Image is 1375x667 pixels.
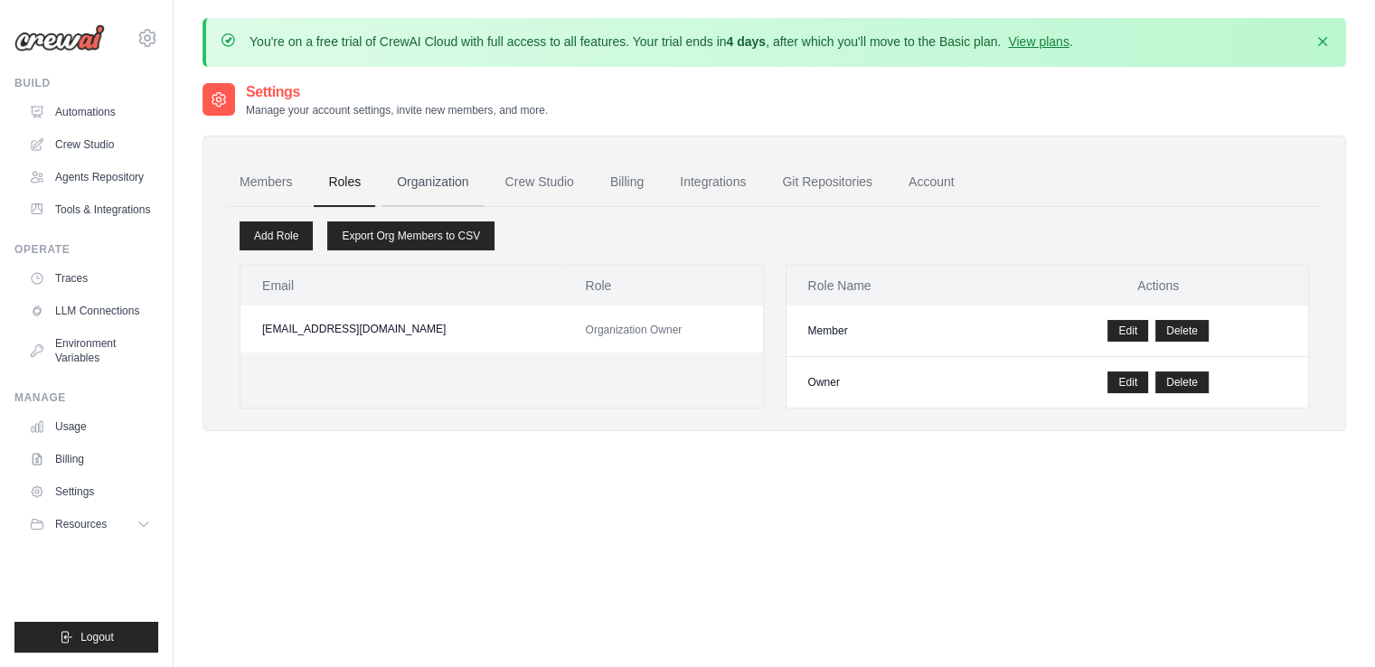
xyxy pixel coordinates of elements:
[22,445,158,474] a: Billing
[1008,266,1308,305] th: Actions
[786,305,1009,357] td: Member
[246,81,548,103] h2: Settings
[22,329,158,372] a: Environment Variables
[22,296,158,325] a: LLM Connections
[726,34,766,49] strong: 4 days
[1155,371,1209,393] button: Delete
[240,266,563,305] th: Email
[22,98,158,127] a: Automations
[14,622,158,653] button: Logout
[596,158,658,207] a: Billing
[22,130,158,159] a: Crew Studio
[14,390,158,405] div: Manage
[1008,34,1069,49] a: View plans
[225,158,306,207] a: Members
[80,630,114,644] span: Logout
[314,158,375,207] a: Roles
[22,412,158,441] a: Usage
[22,477,158,506] a: Settings
[246,103,548,117] p: Manage your account settings, invite new members, and more.
[585,324,682,336] span: Organization Owner
[14,24,105,52] img: Logo
[22,163,158,192] a: Agents Repository
[665,158,760,207] a: Integrations
[382,158,483,207] a: Organization
[1107,320,1148,342] a: Edit
[1107,371,1148,393] a: Edit
[894,158,969,207] a: Account
[1155,320,1209,342] button: Delete
[22,195,158,224] a: Tools & Integrations
[563,266,762,305] th: Role
[250,33,1073,51] p: You're on a free trial of CrewAI Cloud with full access to all features. Your trial ends in , aft...
[22,264,158,293] a: Traces
[786,357,1009,409] td: Owner
[14,242,158,257] div: Operate
[768,158,887,207] a: Git Repositories
[55,517,107,531] span: Resources
[22,510,158,539] button: Resources
[14,76,158,90] div: Build
[491,158,589,207] a: Crew Studio
[240,305,563,352] td: [EMAIL_ADDRESS][DOMAIN_NAME]
[327,221,494,250] a: Export Org Members to CSV
[786,266,1009,305] th: Role Name
[240,221,313,250] a: Add Role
